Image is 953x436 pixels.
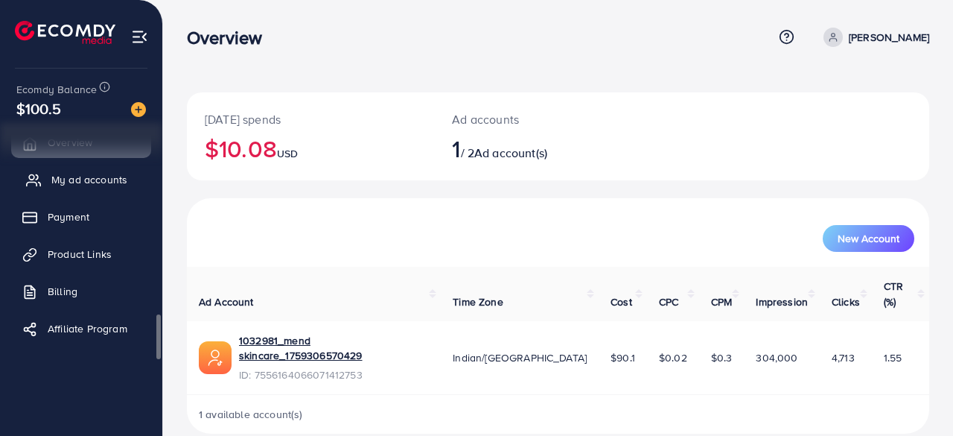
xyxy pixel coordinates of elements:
a: Overview [11,127,151,157]
span: 304,000 [756,350,797,365]
span: Affiliate Program [48,321,127,336]
span: Indian/[GEOGRAPHIC_DATA] [453,350,587,365]
img: ic-ads-acc.e4c84228.svg [199,341,232,374]
span: Product Links [48,247,112,262]
span: USD [277,146,298,161]
span: Payment [48,209,89,224]
span: 4,713 [832,350,855,365]
a: [PERSON_NAME] [817,28,929,47]
span: New Account [838,233,899,244]
span: CPM [711,294,732,309]
span: Ecomdy Balance [16,82,97,97]
span: Clicks [832,294,860,309]
img: menu [131,28,148,45]
span: CTR (%) [884,279,903,309]
span: 1 available account(s) [199,407,303,422]
span: $0.02 [659,350,687,365]
span: CPC [659,294,678,309]
p: [DATE] spends [205,110,416,128]
p: [PERSON_NAME] [849,28,929,46]
a: My ad accounts [11,165,151,195]
span: ID: 7556164066071412753 [239,367,429,382]
span: 1 [452,131,460,165]
span: $0.3 [711,350,733,365]
iframe: Chat [890,369,942,425]
span: Cost [611,294,632,309]
a: Payment [11,202,151,232]
span: $90.1 [611,350,635,365]
button: New Account [823,225,914,252]
h2: / 2 [452,134,602,162]
img: image [131,102,146,117]
span: Ad account(s) [474,145,547,161]
a: Affiliate Program [11,314,151,344]
span: My ad accounts [51,172,127,187]
a: Product Links [11,239,151,269]
span: Billing [48,284,77,299]
span: Overview [48,135,92,150]
h2: $10.08 [205,134,416,162]
img: logo [15,21,115,44]
h3: Overview [187,27,274,48]
span: Impression [756,294,808,309]
span: 1.55 [884,350,902,365]
p: Ad accounts [452,110,602,128]
a: 1032981_mend skincare_1759306570429 [239,333,429,364]
span: $100.5 [16,98,61,119]
span: Time Zone [453,294,503,309]
a: Billing [11,277,151,306]
span: Ad Account [199,294,254,309]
